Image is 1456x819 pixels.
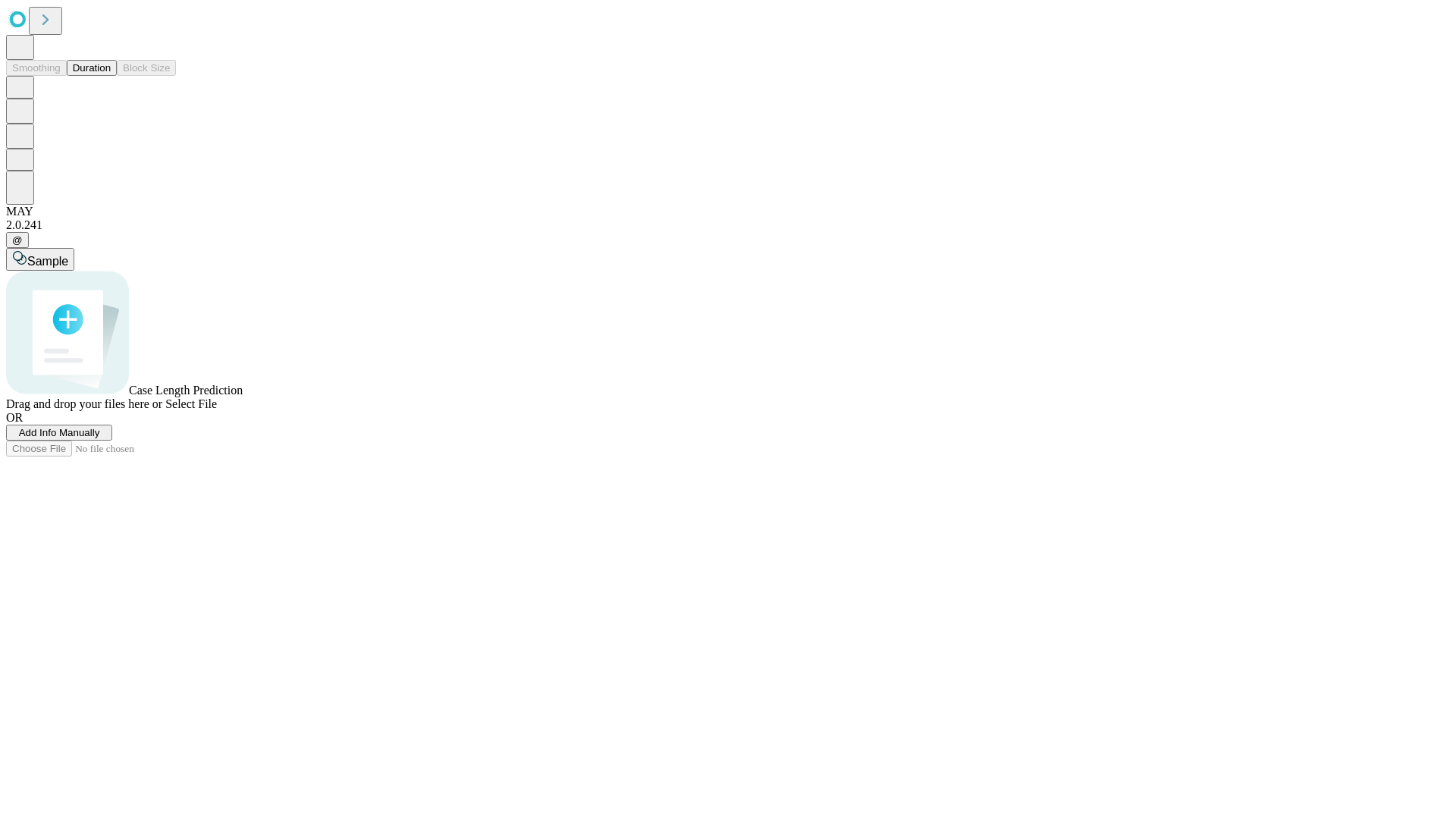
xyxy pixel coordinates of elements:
[27,255,68,268] span: Sample
[12,234,23,246] span: @
[165,397,217,410] span: Select File
[6,248,74,271] button: Sample
[117,60,176,76] button: Block Size
[19,427,100,438] span: Add Info Manually
[129,384,243,397] span: Case Length Prediction
[6,60,67,76] button: Smoothing
[6,205,1450,218] div: MAY
[6,232,29,248] button: @
[6,425,112,441] button: Add Info Manually
[6,218,1450,232] div: 2.0.241
[6,411,23,424] span: OR
[6,397,162,410] span: Drag and drop your files here or
[67,60,117,76] button: Duration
